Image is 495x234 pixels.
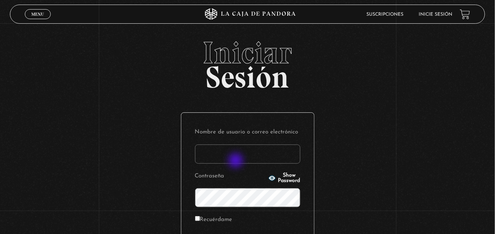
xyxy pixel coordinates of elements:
span: Iniciar [10,37,485,68]
label: Contraseña [195,171,266,182]
span: Cerrar [29,18,47,24]
h2: Sesión [10,37,485,86]
span: Show Password [278,173,300,184]
button: Show Password [268,173,300,184]
a: View your shopping cart [460,9,470,19]
a: Inicie sesión [419,12,452,17]
span: Menu [31,12,44,16]
a: Suscripciones [366,12,403,17]
input: Recuérdame [195,216,200,221]
label: Nombre de usuario o correo electrónico [195,127,300,138]
label: Recuérdame [195,214,232,226]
